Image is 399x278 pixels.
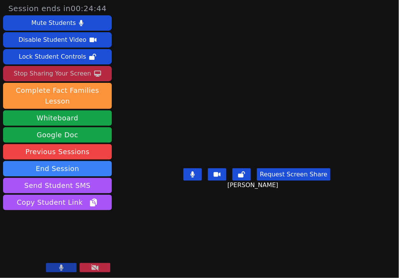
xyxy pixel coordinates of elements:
span: Session ends in [8,3,107,14]
button: Disable Student Video [3,32,112,48]
button: End Session [3,161,112,176]
span: [PERSON_NAME] [227,181,280,190]
button: Copy Student Link [3,195,112,210]
button: Send Student SMS [3,178,112,193]
span: Copy Student Link [17,197,98,208]
a: Previous Sessions [3,144,112,160]
time: 00:24:44 [71,4,107,13]
div: Mute Students [31,17,76,29]
a: Google Doc [3,127,112,143]
div: Stop Sharing Your Screen [14,67,91,80]
button: Lock Student Controls [3,49,112,64]
button: Complete Fact Families Lesson [3,83,112,109]
button: Whiteboard [3,110,112,126]
div: Lock Student Controls [19,51,86,63]
div: Disable Student Video [18,34,86,46]
button: Request Screen Share [257,168,330,181]
button: Stop Sharing Your Screen [3,66,112,81]
button: Mute Students [3,15,112,31]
